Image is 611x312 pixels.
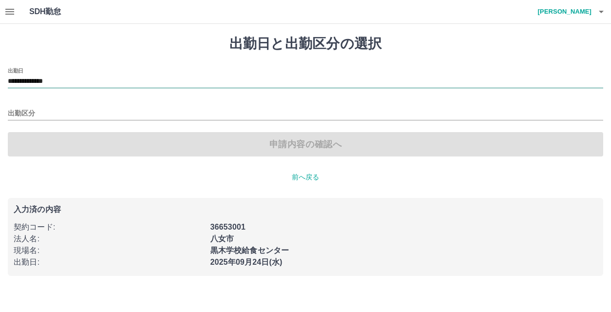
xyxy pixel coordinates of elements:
p: 法人名 : [14,233,204,245]
b: 八女市 [210,234,234,243]
p: 出勤日 : [14,256,204,268]
b: 2025年09月24日(水) [210,258,283,266]
p: 契約コード : [14,221,204,233]
p: 前へ戻る [8,172,603,182]
p: 入力済の内容 [14,206,597,214]
h1: 出勤日と出勤区分の選択 [8,36,603,52]
p: 現場名 : [14,245,204,256]
label: 出勤日 [8,67,23,74]
b: 黒木学校給食センター [210,246,289,254]
b: 36653001 [210,223,245,231]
